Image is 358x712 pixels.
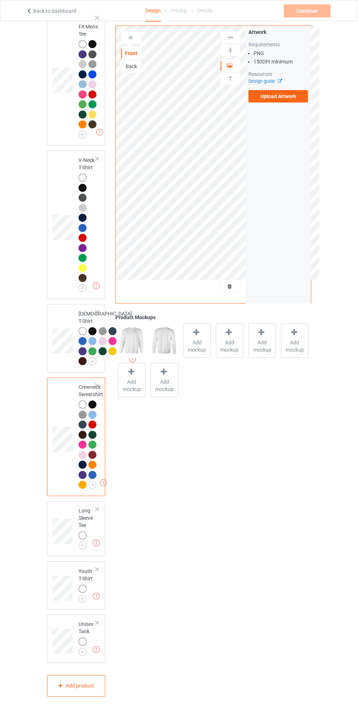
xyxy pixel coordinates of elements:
div: [DEMOGRAPHIC_DATA] T-Shirt [47,304,106,372]
span: Add mockup [151,378,178,393]
img: svg+xml;base64,PD94bWwgdmVyc2lvbj0iMS4wIiBlbmNvZGluZz0iVVRGLTgiPz4KPHN2ZyB3aWR0aD0iMjJweCIgaGVpZ2... [79,648,87,656]
img: svg%3E%0A [227,75,234,82]
img: svg%3E%0A [227,47,234,54]
img: svg+xml;base64,PD94bWwgdmVyc2lvbj0iMS4wIiBlbmNvZGluZz0iVVRGLTgiPz4KPHN2ZyB3aWR0aD0iMjJweCIgaGVpZ2... [79,595,87,603]
img: heather_texture.png [88,60,96,68]
div: Youth T-Shirt [79,568,96,600]
div: Add mockup [183,324,211,358]
img: svg+xml;base64,PD94bWwgdmVyc2lvbj0iMS4wIiBlbmNvZGluZz0iVVRGLTgiPz4KPHN2ZyB3aWR0aD0iMjJweCIgaGVpZ2... [79,541,87,549]
img: exclamation icon [100,479,107,486]
img: svg+xml;base64,PD94bWwgdmVyc2lvbj0iMS4wIiBlbmNvZGluZz0iVVRGLTgiPz4KPHN2ZyB3aWR0aD0iMjJweCIgaGVpZ2... [79,131,87,139]
div: Long Sleeve Tee [79,507,96,547]
div: Add product [47,675,106,697]
div: Front [121,50,141,57]
div: Crewneck Sweatshirt [47,378,106,496]
div: Long Sleeve Tee [47,501,106,557]
div: Details [197,0,213,21]
span: Add mockup [118,378,145,393]
div: Premium Fit Mens Tee [47,10,106,146]
div: Add mockup [118,363,145,397]
div: [DEMOGRAPHIC_DATA] T-Shirt [79,310,132,365]
img: regular.jpg [118,324,145,358]
div: V-Neck T-Shirt [79,156,96,290]
img: svg+xml;base64,PD94bWwgdmVyc2lvbj0iMS4wIiBlbmNvZGluZz0iVVRGLTgiPz4KPHN2ZyB3aWR0aD0iMjJweCIgaGVpZ2... [88,357,96,365]
label: Upload Artwork [248,90,308,102]
div: Youth T-Shirt [47,561,106,610]
div: Product Mockups [115,314,311,321]
a: Design guide [248,78,282,84]
img: exclamation icon [93,282,100,289]
img: exclamation icon [93,539,100,546]
div: Add mockup [151,363,178,397]
div: Crewneck Sweatshirt [79,383,103,488]
div: Design [145,0,161,22]
img: regular.jpg [151,324,178,358]
div: V-Neck T-Shirt [47,151,106,299]
img: svg%3E%0A [227,34,234,41]
div: Back [121,63,141,70]
img: svg+xml;base64,PD94bWwgdmVyc2lvbj0iMS4wIiBlbmNvZGluZz0iVVRGLTgiPz4KPHN2ZyB3aWR0aD0iMjJweCIgaGVpZ2... [79,284,87,292]
img: exclamation icon [96,129,103,136]
div: Pricing [171,0,187,21]
div: Premium Fit Mens Tee [79,16,99,136]
img: exclamation icon [93,593,100,600]
span: Add mockup [281,339,308,353]
a: Back to dashboard [26,8,76,14]
div: Unisex Tank [79,620,96,653]
div: Artwork [248,28,308,36]
img: svg+xml;base64,PD94bWwgdmVyc2lvbj0iMS4wIiBlbmNvZGluZz0iVVRGLTgiPz4KPHN2ZyB3aWR0aD0iMjJweCIgaGVpZ2... [88,481,96,489]
div: Unisex Tank [47,615,106,663]
div: Resources [248,70,308,78]
img: exclamation icon [93,646,100,653]
div: Requirements [248,41,308,48]
li: 150 DPI minimum [254,58,308,65]
span: Add mockup [216,339,243,353]
div: Add mockup [281,324,308,358]
span: Add mockup [249,339,275,353]
span: Add mockup [184,339,210,353]
li: PNG [254,50,308,57]
div: Add mockup [216,324,243,358]
div: Add mockup [248,324,276,358]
